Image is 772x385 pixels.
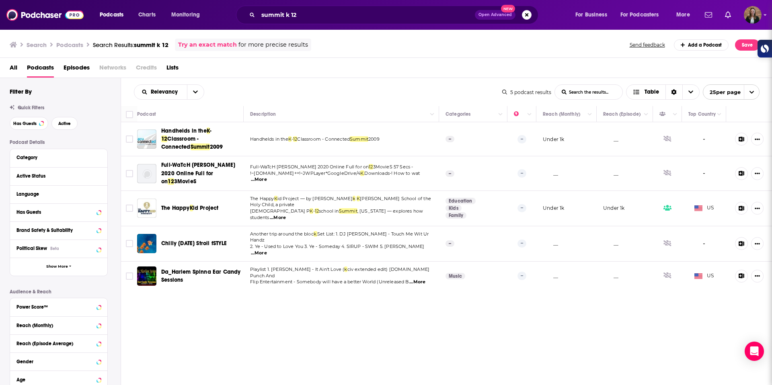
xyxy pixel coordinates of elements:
[615,8,671,21] button: open menu
[344,266,347,272] span: k
[702,8,715,22] a: Show notifications dropdown
[137,234,156,253] img: Chilly Sunday Stroll fSTYLE
[250,266,344,272] span: Playlist 1. [PERSON_NAME] - It Ain't Love (
[16,377,94,383] div: Age
[744,6,762,24] img: User Profile
[94,8,134,21] button: open menu
[10,258,107,276] button: Show More
[446,273,465,279] a: Music
[207,127,210,134] span: K
[373,164,413,170] span: 3MovieS 57 Secs -
[16,359,94,365] div: Gender
[751,237,764,250] button: Show More Button
[475,10,515,20] button: Open AdvancedNew
[627,41,667,48] button: Send feedback
[93,41,168,49] div: Search Results:
[251,250,267,256] span: ...More
[603,240,618,247] p: __
[161,268,240,283] span: Da_Harlem Spinna Ear Candy Sessions
[517,272,526,280] p: --
[674,39,729,51] a: Add a Podcast
[641,110,651,119] button: Column Actions
[502,89,551,95] div: 5 podcast results
[250,164,369,170] span: Full-WaTcH [PERSON_NAME] 2020 Online Full for on
[620,9,659,20] span: For Podcasters
[190,205,193,211] span: K
[10,88,32,95] h2: Filter By
[250,136,288,142] span: Handhelds in the
[58,121,71,126] span: Active
[210,127,211,134] span: -
[670,110,680,119] button: Column Actions
[16,152,101,162] button: Category
[665,85,682,99] div: Sort Direction
[339,208,357,214] span: Summit
[168,178,174,185] span: 12
[314,231,317,237] span: k.
[16,189,101,199] button: Language
[27,61,54,78] a: Podcasts
[210,143,223,150] span: 2009
[16,173,96,179] div: Active Status
[137,129,156,149] a: Handhelds in the K-12 Classroom - Connected Summit 2009
[16,320,101,330] button: Reach (Monthly)
[137,266,156,286] img: Da_Harlem Spinna Ear Candy Sessions
[350,136,368,142] span: Summit
[251,176,267,183] span: ...More
[27,41,47,49] h3: Search
[136,61,157,78] span: Credits
[244,6,546,24] div: Search podcasts, credits, & more...
[751,270,764,283] button: Show More Button
[51,117,78,130] button: Active
[703,84,760,100] button: open menu
[250,196,431,208] span: [PERSON_NAME] School of the Holy Child, a private
[543,240,558,247] p: __
[735,39,760,51] button: Save
[313,208,315,214] span: -
[151,89,181,95] span: Relevancy
[603,272,618,279] p: __
[161,135,199,150] span: Classroom - Connected
[137,199,156,218] img: The Happy Kid Project
[10,117,48,130] button: Has Guests
[16,246,47,251] span: Political Skew
[16,374,101,384] button: Age
[703,135,705,144] span: -
[688,109,716,119] div: Top Country
[745,342,764,361] div: Open Intercom Messenger
[46,264,68,269] span: Show More
[16,323,94,328] div: Reach (Monthly)
[626,84,700,100] h2: Choose View
[6,7,84,23] img: Podchaser - Follow, Share and Rate Podcasts
[501,5,515,12] span: New
[250,208,310,214] span: [DEMOGRAPHIC_DATA] P
[603,109,641,119] div: Reach (Episode)
[274,196,277,201] span: K
[751,202,764,215] button: Show More Button
[134,41,168,49] span: summit k 12
[751,167,764,180] button: Show More Button
[543,205,564,211] p: Under 1k
[543,109,580,119] div: Reach (Monthly)
[496,110,505,119] button: Column Actions
[161,135,167,142] span: 12
[671,8,700,21] button: open menu
[250,231,314,237] span: Another trip around the bloc
[357,196,360,201] span: K
[16,356,101,366] button: Gender
[16,341,94,346] div: Reach (Episode Average)
[56,41,83,49] h3: Podcasts
[297,136,350,142] span: Classroom - Connected
[603,170,618,177] p: __
[137,164,156,183] img: Full-WaTcH Hamilton 2020 Online Full for on 123MovieS
[694,204,714,212] span: US
[161,240,227,248] a: Chilly [DATE] Stroll fSTYLE
[446,109,470,119] div: Categories
[364,170,420,176] span: Downloads-! How to wat
[250,109,276,119] div: Description
[18,105,44,111] span: Quick Filters
[126,170,133,177] span: Toggle select row
[64,61,90,78] a: Episodes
